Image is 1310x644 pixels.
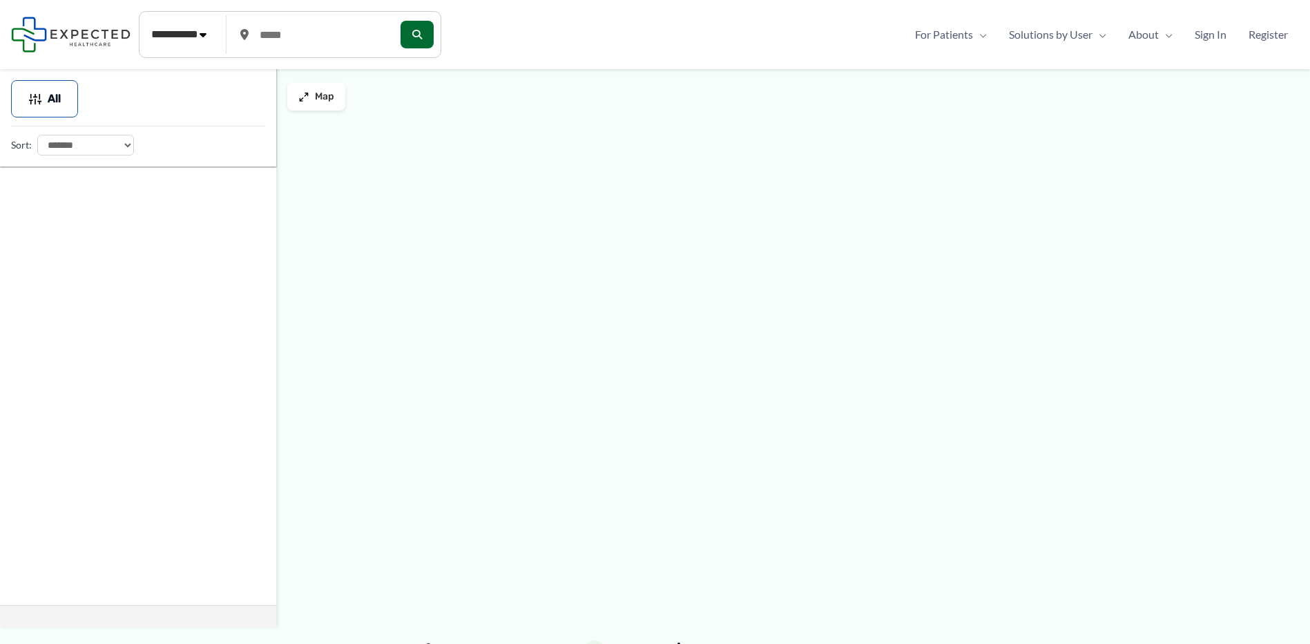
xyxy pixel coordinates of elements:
span: Menu Toggle [1159,24,1173,45]
a: Register [1237,24,1299,45]
span: Register [1249,24,1288,45]
span: Sign In [1195,24,1226,45]
a: Solutions by UserMenu Toggle [998,24,1117,45]
span: Menu Toggle [973,24,987,45]
span: About [1128,24,1159,45]
span: For Patients [915,24,973,45]
span: Solutions by User [1009,24,1092,45]
a: AboutMenu Toggle [1117,24,1184,45]
button: All [11,80,78,117]
button: Map [287,83,345,111]
a: Sign In [1184,24,1237,45]
img: Maximize [298,91,309,102]
label: Sort: [11,136,32,154]
img: Filter [28,92,42,106]
img: Expected Healthcare Logo - side, dark font, small [11,17,131,52]
span: Menu Toggle [1092,24,1106,45]
span: Map [315,91,334,103]
a: For PatientsMenu Toggle [904,24,998,45]
span: All [48,94,61,104]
